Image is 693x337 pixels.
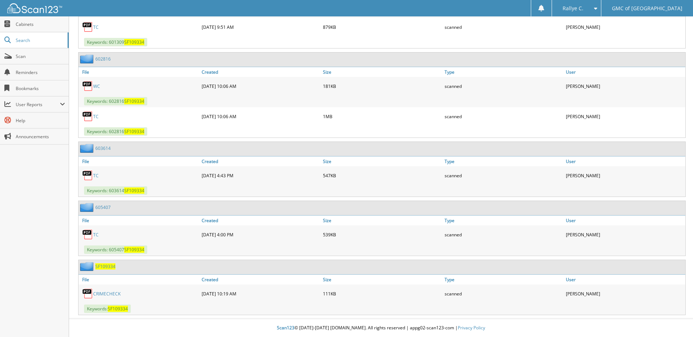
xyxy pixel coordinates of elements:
img: scan123-logo-white.svg [7,3,62,13]
a: Size [321,67,442,77]
a: File [79,67,200,77]
a: Type [443,156,564,166]
img: folder2.png [80,54,95,63]
span: SF109334 [124,187,144,194]
div: [PERSON_NAME] [564,109,685,124]
a: File [79,216,200,225]
span: Keywords: 603614 [84,186,147,195]
span: SF109334 [124,128,144,135]
img: PDF.png [82,81,93,92]
img: folder2.png [80,144,95,153]
div: [PERSON_NAME] [564,168,685,183]
span: Bookmarks [16,85,65,92]
span: Keywords: 602816 [84,97,147,105]
div: [DATE] 4:00 PM [200,227,321,242]
a: User [564,216,685,225]
img: folder2.png [80,203,95,212]
a: User [564,67,685,77]
a: 602816 [95,56,111,62]
span: Cabinets [16,21,65,27]
a: TC [93,24,99,30]
img: PDF.png [82,170,93,181]
a: CRIMECHECK [93,291,121,297]
a: Type [443,216,564,225]
a: Type [443,275,564,284]
div: © [DATE]-[DATE] [DOMAIN_NAME]. All rights reserved | appg02-scan123-com | [69,319,693,337]
img: folder2.png [80,262,95,271]
a: Created [200,67,321,77]
span: SF109334 [124,247,144,253]
a: User [564,156,685,166]
span: Scan123 [277,325,294,331]
span: Help [16,117,65,124]
img: PDF.png [82,111,93,122]
a: SF109334 [95,263,115,270]
span: Reminders [16,69,65,75]
div: 547KB [321,168,442,183]
div: scanned [443,168,564,183]
div: [DATE] 4:43 PM [200,168,321,183]
div: [PERSON_NAME] [564,227,685,242]
div: 539KB [321,227,442,242]
span: Keywords: 601309 [84,38,147,46]
div: scanned [443,109,564,124]
span: Keywords: [84,305,131,313]
div: 879KB [321,20,442,34]
a: User [564,275,685,284]
div: [DATE] 10:19 AM [200,286,321,301]
a: File [79,275,200,284]
span: SF109334 [108,306,128,312]
a: TC [93,113,99,120]
iframe: Chat Widget [656,302,693,337]
a: TC [93,173,99,179]
div: 181KB [321,79,442,93]
div: [DATE] 10:06 AM [200,109,321,124]
a: TC [93,232,99,238]
div: scanned [443,286,564,301]
div: [PERSON_NAME] [564,286,685,301]
span: SF109334 [124,39,144,45]
a: Privacy Policy [458,325,485,331]
span: GMC of [GEOGRAPHIC_DATA] [612,6,682,11]
a: File [79,156,200,166]
div: 1MB [321,109,442,124]
a: Size [321,156,442,166]
span: Keywords: 605407 [84,245,147,254]
div: [PERSON_NAME] [564,79,685,93]
div: scanned [443,20,564,34]
div: [DATE] 10:06 AM [200,79,321,93]
a: 603614 [95,145,111,151]
a: Created [200,275,321,284]
a: 605407 [95,204,111,210]
span: Keywords: 602816 [84,127,147,136]
div: [DATE] 9:51 AM [200,20,321,34]
a: Created [200,156,321,166]
div: [PERSON_NAME] [564,20,685,34]
img: PDF.png [82,229,93,240]
a: Size [321,275,442,284]
a: WC [93,83,100,89]
span: User Reports [16,101,60,108]
div: scanned [443,79,564,93]
div: scanned [443,227,564,242]
span: Scan [16,53,65,59]
a: Type [443,67,564,77]
span: Search [16,37,64,43]
img: PDF.png [82,22,93,32]
span: Announcements [16,133,65,140]
span: Rallye C. [563,6,583,11]
a: Size [321,216,442,225]
img: PDF.png [82,288,93,299]
a: Created [200,216,321,225]
div: 111KB [321,286,442,301]
span: SF109334 [124,98,144,104]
